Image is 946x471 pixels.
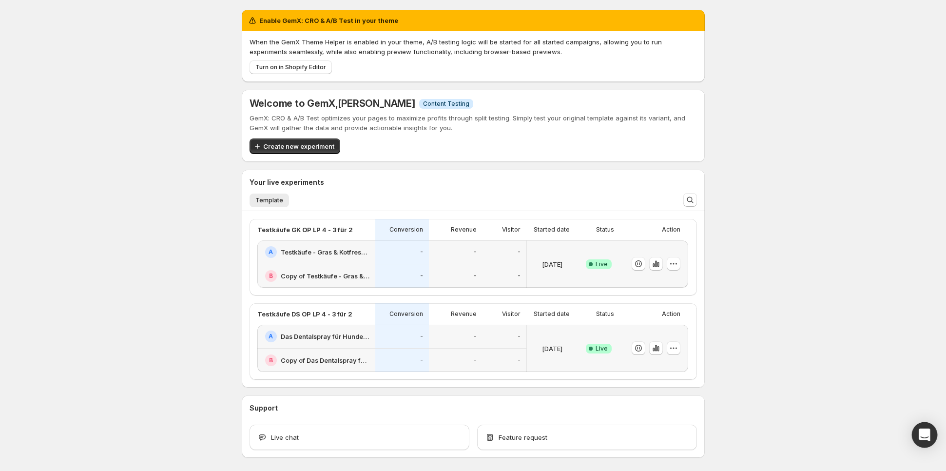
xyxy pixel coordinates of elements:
[335,98,415,109] span: , [PERSON_NAME]
[474,333,477,340] p: -
[596,260,608,268] span: Live
[281,355,369,365] h2: Copy of Das Dentalspray für Hunde: Jetzt Neukunden Deal sichern!-v1-test
[269,248,273,256] h2: A
[250,113,697,133] p: GemX: CRO & A/B Test optimizes your pages to maximize profits through split testing. Simply test ...
[263,141,334,151] span: Create new experiment
[662,226,680,234] p: Action
[912,422,938,448] div: Open Intercom Messenger
[271,432,299,442] span: Live chat
[257,225,353,235] p: Testkäufe GK OP LP 4 - 3 für 2
[269,333,273,340] h2: A
[281,247,369,257] h2: Testkäufe - Gras & Kotfresser Drops für Hunde: Jetzt Neukunden Deal sichern!-v2
[596,226,614,234] p: Status
[420,248,423,256] p: -
[534,226,570,234] p: Started date
[255,196,283,204] span: Template
[420,272,423,280] p: -
[518,272,521,280] p: -
[518,356,521,364] p: -
[451,226,477,234] p: Revenue
[502,226,521,234] p: Visitor
[451,310,477,318] p: Revenue
[389,226,423,234] p: Conversion
[474,356,477,364] p: -
[281,271,369,281] h2: Copy of Testkäufe - Gras & Kotfresser Drops für Hunde: Jetzt Neukunden Deal sichern!-v2
[518,248,521,256] p: -
[389,310,423,318] p: Conversion
[281,332,369,341] h2: Das Dentalspray für Hunde: Jetzt Neukunden Deal sichern!-v1-test
[499,432,547,442] span: Feature request
[250,177,324,187] h3: Your live experiments
[420,356,423,364] p: -
[502,310,521,318] p: Visitor
[269,272,273,280] h2: B
[269,356,273,364] h2: B
[423,100,469,108] span: Content Testing
[534,310,570,318] p: Started date
[542,344,562,353] p: [DATE]
[250,403,278,413] h3: Support
[250,138,340,154] button: Create new experiment
[250,60,332,74] button: Turn on in Shopify Editor
[662,310,680,318] p: Action
[474,272,477,280] p: -
[259,16,398,25] h2: Enable GemX: CRO & A/B Test in your theme
[596,310,614,318] p: Status
[596,345,608,353] span: Live
[250,37,697,57] p: When the GemX Theme Helper is enabled in your theme, A/B testing logic will be started for all st...
[255,63,326,71] span: Turn on in Shopify Editor
[683,193,697,207] button: Search and filter results
[518,333,521,340] p: -
[257,309,352,319] p: Testkäufe DS OP LP 4 - 3 für 2
[542,259,562,269] p: [DATE]
[250,98,415,109] h5: Welcome to GemX
[420,333,423,340] p: -
[474,248,477,256] p: -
